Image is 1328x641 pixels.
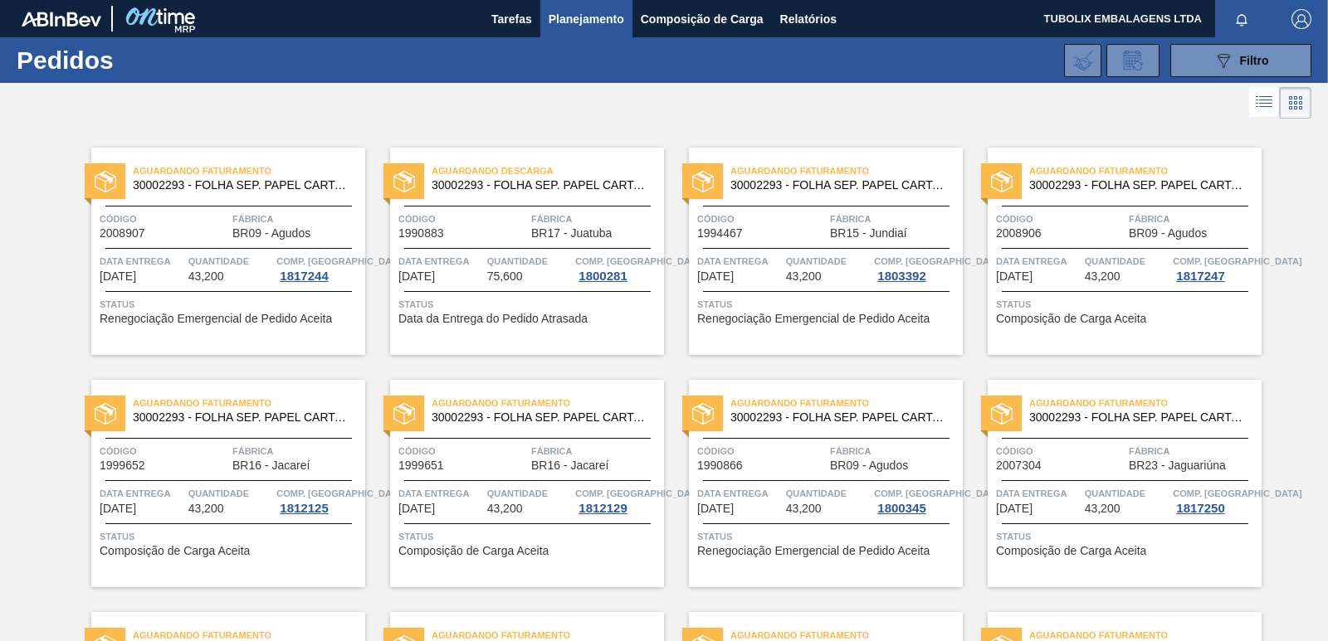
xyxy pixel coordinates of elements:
[398,270,435,283] span: 22/09/2025
[1085,253,1169,270] span: Quantidade
[697,211,826,227] span: Código
[996,485,1081,502] span: Data entrega
[996,528,1257,545] span: Status
[276,270,331,283] div: 1817244
[398,503,435,515] span: 26/09/2025
[133,163,365,179] span: Aguardando Faturamento
[133,179,352,192] span: 30002293 - FOLHA SEP. PAPEL CARTAO 1200x1000M 350g
[100,313,332,325] span: Renegociação Emergencial de Pedido Aceita
[1029,163,1262,179] span: Aguardando Faturamento
[1129,211,1257,227] span: Fábrica
[487,270,523,283] span: 75,600
[991,403,1013,425] img: status
[95,171,116,192] img: status
[730,411,950,424] span: 30002293 - FOLHA SEP. PAPEL CARTAO 1200x1000M 350g
[432,395,664,411] span: Aguardando Faturamento
[1173,502,1228,515] div: 1817250
[393,171,415,192] img: status
[692,403,714,425] img: status
[100,211,228,227] span: Código
[100,253,184,270] span: Data entrega
[830,211,959,227] span: Fábrica
[232,459,310,472] span: BR16 - Jacareí
[664,148,963,355] a: statusAguardando Faturamento30002293 - FOLHA SEP. PAPEL CARTAO 1200x1000M 350gCódigo1994467Fábric...
[398,211,527,227] span: Código
[963,380,1262,587] a: statusAguardando Faturamento30002293 - FOLHA SEP. PAPEL CARTAO 1200x1000M 350gCódigo2007304Fábric...
[575,485,660,515] a: Comp. [GEOGRAPHIC_DATA]1812129
[100,459,145,472] span: 1999652
[432,179,651,192] span: 30002293 - FOLHA SEP. PAPEL CARTAO 1200x1000M 350g
[697,443,826,459] span: Código
[575,502,630,515] div: 1812129
[786,253,871,270] span: Quantidade
[874,502,929,515] div: 1800345
[398,443,527,459] span: Código
[730,163,963,179] span: Aguardando Faturamento
[664,380,963,587] a: statusAguardando Faturamento30002293 - FOLHA SEP. PAPEL CARTAO 1200x1000M 350gCódigo1990866Fábric...
[232,211,361,227] span: Fábrica
[188,485,273,502] span: Quantidade
[1085,485,1169,502] span: Quantidade
[697,270,734,283] span: 24/09/2025
[575,253,660,283] a: Comp. [GEOGRAPHIC_DATA]1800281
[996,270,1033,283] span: 24/09/2025
[133,411,352,424] span: 30002293 - FOLHA SEP. PAPEL CARTAO 1200x1000M 350g
[874,253,959,283] a: Comp. [GEOGRAPHIC_DATA]1803392
[100,296,361,313] span: Status
[487,503,523,515] span: 43,200
[100,503,136,515] span: 24/09/2025
[276,485,405,502] span: Comp. Carga
[531,227,612,240] span: BR17 - Juatuba
[100,528,361,545] span: Status
[697,296,959,313] span: Status
[641,9,764,29] span: Composição de Carga
[1249,87,1280,119] div: Visão em Lista
[487,485,572,502] span: Quantidade
[1106,44,1160,77] div: Solicitação de Revisão de Pedidos
[575,253,704,270] span: Comp. Carga
[996,211,1125,227] span: Código
[398,485,483,502] span: Data entrega
[697,313,930,325] span: Renegociação Emergencial de Pedido Aceita
[830,459,908,472] span: BR09 - Agudos
[398,528,660,545] span: Status
[1085,503,1120,515] span: 43,200
[1029,179,1248,192] span: 30002293 - FOLHA SEP. PAPEL CARTAO 1200x1000M 350g
[232,227,310,240] span: BR09 - Agudos
[188,503,224,515] span: 43,200
[692,171,714,192] img: status
[100,227,145,240] span: 2008907
[1173,253,1257,283] a: Comp. [GEOGRAPHIC_DATA]1817247
[1280,87,1311,119] div: Visão em Cards
[398,313,588,325] span: Data da Entrega do Pedido Atrasada
[398,296,660,313] span: Status
[780,9,837,29] span: Relatórios
[1240,54,1269,67] span: Filtro
[697,227,743,240] span: 1994467
[432,163,664,179] span: Aguardando Descarga
[276,253,405,270] span: Comp. Carga
[100,545,250,557] span: Composição de Carga Aceita
[963,148,1262,355] a: statusAguardando Faturamento30002293 - FOLHA SEP. PAPEL CARTAO 1200x1000M 350gCódigo2008906Fábric...
[996,227,1042,240] span: 2008906
[1029,395,1262,411] span: Aguardando Faturamento
[996,459,1042,472] span: 2007304
[575,485,704,502] span: Comp. Carga
[874,485,1003,502] span: Comp. Carga
[398,459,444,472] span: 1999651
[487,253,572,270] span: Quantidade
[697,545,930,557] span: Renegociação Emergencial de Pedido Aceita
[398,545,549,557] span: Composição de Carga Aceita
[1029,411,1248,424] span: 30002293 - FOLHA SEP. PAPEL CARTAO 1200x1000M 350g
[786,270,822,283] span: 43,200
[996,503,1033,515] span: 27/09/2025
[66,380,365,587] a: statusAguardando Faturamento30002293 - FOLHA SEP. PAPEL CARTAO 1200x1000M 350gCódigo1999652Fábric...
[1129,227,1207,240] span: BR09 - Agudos
[874,485,959,515] a: Comp. [GEOGRAPHIC_DATA]1800345
[133,395,365,411] span: Aguardando Faturamento
[188,253,273,270] span: Quantidade
[991,171,1013,192] img: status
[996,443,1125,459] span: Código
[531,211,660,227] span: Fábrica
[100,443,228,459] span: Código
